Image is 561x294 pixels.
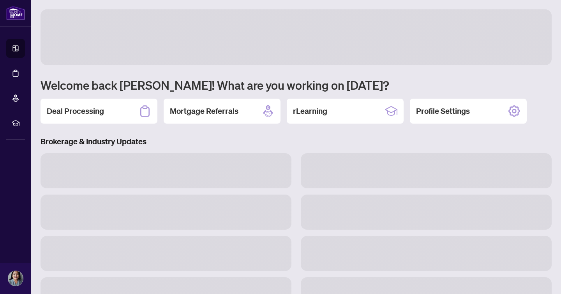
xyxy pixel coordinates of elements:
[41,136,552,147] h3: Brokerage & Industry Updates
[47,106,104,117] h2: Deal Processing
[170,106,238,117] h2: Mortgage Referrals
[41,78,552,92] h1: Welcome back [PERSON_NAME]! What are you working on [DATE]?
[6,6,25,20] img: logo
[293,106,327,117] h2: rLearning
[8,271,23,286] img: Profile Icon
[416,106,470,117] h2: Profile Settings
